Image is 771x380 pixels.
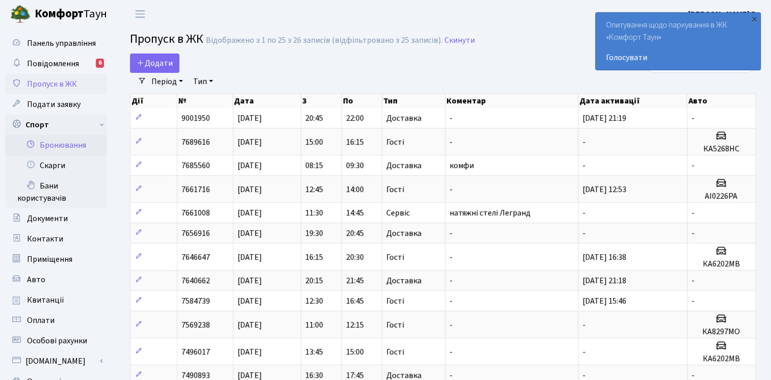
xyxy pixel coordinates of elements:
[346,184,364,195] span: 14:00
[692,259,751,269] h5: КА6202МВ
[10,4,31,24] img: logo.png
[5,135,107,155] a: Бронювання
[449,184,453,195] span: -
[688,9,759,20] b: [PERSON_NAME] В.
[606,51,750,64] a: Голосувати
[237,319,262,331] span: [DATE]
[346,252,364,263] span: 20:30
[181,295,210,307] span: 7584739
[582,137,586,148] span: -
[582,207,586,219] span: -
[27,274,45,285] span: Авто
[237,275,262,286] span: [DATE]
[5,351,107,371] a: [DOMAIN_NAME]
[386,297,404,305] span: Гості
[346,160,364,171] span: 09:30
[181,252,210,263] span: 7646647
[237,228,262,239] span: [DATE]
[237,113,262,124] span: [DATE]
[449,113,453,124] span: -
[449,228,453,239] span: -
[305,275,323,286] span: 20:15
[181,207,210,219] span: 7661008
[147,73,187,90] a: Період
[5,249,107,269] a: Приміщення
[346,275,364,286] span: 21:45
[449,160,474,171] span: комфи
[692,275,695,286] span: -
[692,144,751,154] h5: КА5268НС
[305,319,323,331] span: 11:00
[346,228,364,239] span: 20:45
[582,252,626,263] span: [DATE] 16:38
[27,294,64,306] span: Квитанції
[5,53,107,74] a: Повідомлення6
[692,228,695,239] span: -
[445,94,578,108] th: Коментар
[692,327,751,337] h5: КА8297МО
[5,290,107,310] a: Квитанції
[127,6,153,22] button: Переключити навігацію
[5,269,107,290] a: Авто
[449,346,453,358] span: -
[449,207,530,219] span: натяжні стелі Легранд
[346,346,364,358] span: 15:00
[449,275,453,286] span: -
[386,348,404,356] span: Гості
[5,310,107,331] a: Оплати
[305,252,323,263] span: 16:15
[181,319,210,331] span: 7569238
[449,252,453,263] span: -
[27,78,77,90] span: Пропуск в ЖК
[688,8,759,20] a: [PERSON_NAME] В.
[5,155,107,176] a: Скарги
[386,161,421,170] span: Доставка
[27,315,55,326] span: Оплати
[692,160,695,171] span: -
[386,185,404,194] span: Гості
[386,138,404,146] span: Гості
[346,137,364,148] span: 16:15
[692,295,695,307] span: -
[346,295,364,307] span: 16:45
[181,113,210,124] span: 9001950
[5,74,107,94] a: Пропуск в ЖК
[305,228,323,239] span: 19:30
[181,184,210,195] span: 7661716
[582,113,626,124] span: [DATE] 21:19
[181,228,210,239] span: 7656916
[181,160,210,171] span: 7685560
[27,254,72,265] span: Приміщення
[305,346,323,358] span: 13:45
[305,295,323,307] span: 12:30
[386,253,404,261] span: Гості
[386,229,421,237] span: Доставка
[582,346,586,358] span: -
[692,207,695,219] span: -
[449,295,453,307] span: -
[5,176,107,208] a: Бани користувачів
[346,207,364,219] span: 14:45
[582,275,626,286] span: [DATE] 21:18
[206,36,442,45] div: Відображено з 1 по 25 з 26 записів (відфільтровано з 25 записів).
[237,207,262,219] span: [DATE]
[386,321,404,329] span: Гості
[692,113,695,124] span: -
[237,252,262,263] span: [DATE]
[582,184,626,195] span: [DATE] 12:53
[27,58,79,69] span: Повідомлення
[692,192,751,201] h5: АІ0226РА
[237,295,262,307] span: [DATE]
[237,137,262,148] span: [DATE]
[130,30,203,48] span: Пропуск в ЖК
[27,233,63,245] span: Контакти
[578,94,687,108] th: Дата активації
[382,94,445,108] th: Тип
[35,6,107,23] span: Таун
[27,99,81,110] span: Подати заявку
[27,213,68,224] span: Документи
[687,94,755,108] th: Авто
[386,371,421,379] span: Доставка
[177,94,233,108] th: №
[582,319,586,331] span: -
